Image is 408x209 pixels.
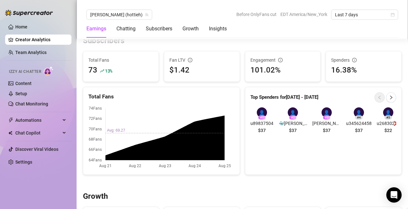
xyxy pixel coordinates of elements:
span: info-circle [278,58,283,62]
img: Chat Copilot [8,131,12,135]
a: Setup [15,91,27,96]
div: Engagement [250,57,315,64]
div: 👤 [288,107,298,118]
div: # 4 [355,115,363,120]
span: $37 [355,127,363,134]
div: 👤 [354,107,364,118]
div: # 1 [258,115,266,120]
div: 👤 [257,107,267,118]
span: info-circle [188,58,192,62]
span: Total Fans [88,57,153,64]
h3: Growth [83,191,108,202]
article: Top Spenders for [DATE] - [DATE] [250,94,318,101]
div: Subscribers [146,25,172,33]
a: Creator Analytics [15,35,66,45]
img: AI Chatter [44,66,54,75]
img: logo-BBDzfeDw.svg [5,10,53,16]
div: 101.02% [250,64,315,76]
div: 73 [88,64,97,76]
a: Content [15,81,32,86]
div: Growth [182,25,199,33]
div: Open Intercom Messenger [386,187,402,203]
a: Discover Viral Videos [15,147,58,152]
span: $37 [289,127,297,134]
div: 👤 [322,107,332,118]
span: thunderbolt [8,118,13,123]
div: Insights [209,25,227,33]
span: calendar [391,13,395,17]
span: u345624458 [346,120,372,127]
h3: Subscribers [83,36,124,46]
div: # 2 [289,115,297,120]
span: $37 [258,127,266,134]
span: rise [100,69,104,73]
span: u89837504 [250,120,273,127]
a: Settings [15,159,32,165]
span: Izzy AI Chatter [9,69,41,75]
div: Chatting [116,25,136,33]
span: [PERSON_NAME] [312,120,341,127]
a: Home [15,24,27,29]
div: Fan LTV [169,57,234,64]
div: # 3 [323,115,330,120]
div: 👤 [383,107,393,118]
span: u26830256 [377,120,400,127]
span: team [145,13,149,17]
span: Last 7 days [335,10,394,19]
span: Heather (hottieh) [90,10,148,19]
a: Team Analytics [15,50,47,55]
div: Earnings [86,25,106,33]
span: Automations [15,115,61,125]
div: # 5 [384,115,392,120]
span: Before OnlyFans cut [236,10,277,19]
div: $1.42 [169,64,234,76]
span: 13 % [105,68,112,74]
span: $37 [323,127,330,134]
div: Spenders [331,57,396,64]
span: $22 [384,127,392,134]
div: Total Fans [88,92,234,101]
div: 16.38% [331,64,396,76]
a: Chat Monitoring [15,101,48,106]
span: 🐳[PERSON_NAME] [278,120,307,127]
span: Chat Copilot [15,128,61,138]
span: info-circle [352,58,357,62]
span: right [389,95,393,100]
span: EDT America/New_York [280,10,327,19]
